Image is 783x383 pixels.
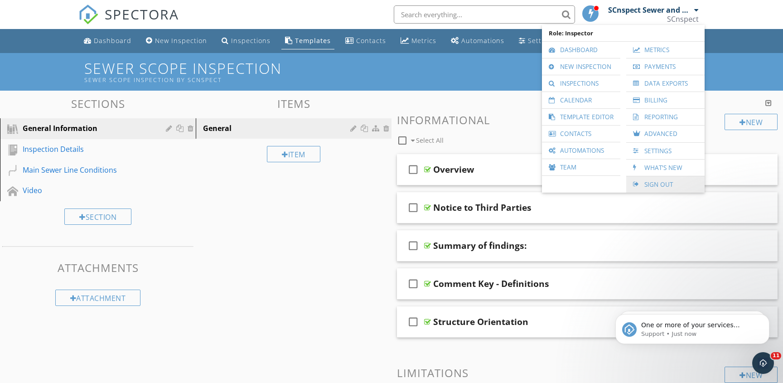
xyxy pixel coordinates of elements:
a: Dashboard [80,33,135,49]
div: Attachment [55,290,141,306]
div: Contacts [356,36,386,45]
div: Dashboard [94,36,131,45]
div: Inspection Details [23,144,153,155]
a: Settings [515,33,559,49]
i: check_box_outline_blank [406,235,420,257]
iframe: Intercom notifications message [602,295,783,359]
a: Calendar [546,92,616,108]
h3: Items [196,97,391,110]
div: Settings [528,36,555,45]
img: The Best Home Inspection Software - Spectora [78,5,98,24]
div: Section [64,208,131,225]
a: Metrics [397,33,440,49]
a: Settings [631,143,700,159]
div: Structure Orientation [433,316,528,327]
a: Data Exports [631,75,700,92]
a: Contacts [546,126,616,142]
a: Team [546,159,616,175]
a: New Inspection [546,58,616,75]
h3: Informational [397,114,778,126]
div: Automations [461,36,504,45]
div: Item [267,146,320,162]
span: Role: Inspector [546,25,700,41]
p: Message from Support, sent Just now [39,35,156,43]
span: SPECTORA [105,5,179,24]
a: SPECTORA [78,12,179,31]
a: Templates [281,33,334,49]
div: Sewer Scope Inspection by SCnspect [84,76,563,83]
a: Automations (Basic) [447,33,508,49]
div: SCnspect [667,15,699,24]
div: Notice to Third Parties [433,202,532,213]
i: check_box_outline_blank [406,273,420,295]
a: Billing [631,92,700,108]
a: Advanced [631,126,700,142]
div: SCnspect Sewer and Chimney Inspections [608,5,692,15]
div: Video [23,185,153,196]
a: Inspections [218,33,274,49]
a: New Inspection [142,33,211,49]
h1: Sewer Scope Inspection [84,60,699,83]
div: New [725,114,778,130]
span: Select All [416,136,444,145]
div: New Inspection [155,36,207,45]
a: What's New [631,160,700,176]
a: Automations [546,142,616,159]
div: Comment Key - Definitions [433,278,549,289]
div: Inspections [231,36,271,45]
a: Metrics [631,42,700,58]
a: Dashboard [546,42,616,58]
a: Reporting [631,109,700,125]
h3: Comments [397,97,778,110]
div: Main Sewer Line Conditions [23,165,153,175]
iframe: Intercom live chat [752,352,774,374]
h3: Limitations [397,367,778,379]
span: 11 [771,352,781,359]
a: Sign Out [631,176,700,193]
a: Payments [631,58,700,75]
div: Overview [433,164,474,175]
a: Template Editor [546,109,616,125]
div: Templates [295,36,331,45]
i: check_box_outline_blank [406,159,420,180]
i: check_box_outline_blank [406,197,420,218]
div: New [725,367,778,383]
div: General Information [23,123,153,134]
span: One or more of your services required a template (Level II Chimney Inspection by SCnspect), which... [39,26,155,97]
a: Inspections [546,75,616,92]
div: General [203,123,353,134]
input: Search everything... [394,5,575,24]
div: Summary of findings: [433,240,527,251]
div: Metrics [411,36,436,45]
a: Contacts [342,33,390,49]
i: check_box_outline_blank [406,311,420,333]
